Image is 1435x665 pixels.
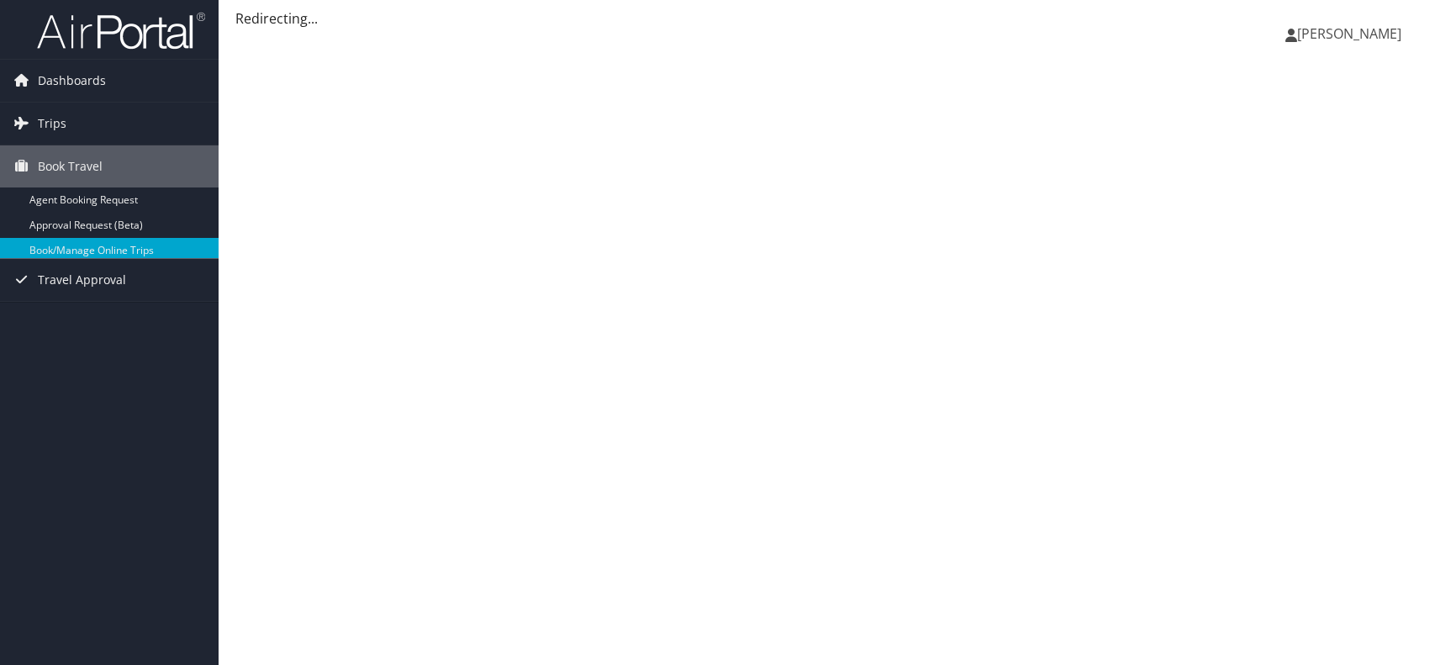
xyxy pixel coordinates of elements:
span: Trips [38,103,66,145]
img: airportal-logo.png [37,11,205,50]
div: Redirecting... [235,8,1418,29]
span: Travel Approval [38,259,126,301]
span: Book Travel [38,145,103,187]
span: [PERSON_NAME] [1297,24,1401,43]
a: [PERSON_NAME] [1285,8,1418,59]
span: Dashboards [38,60,106,102]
